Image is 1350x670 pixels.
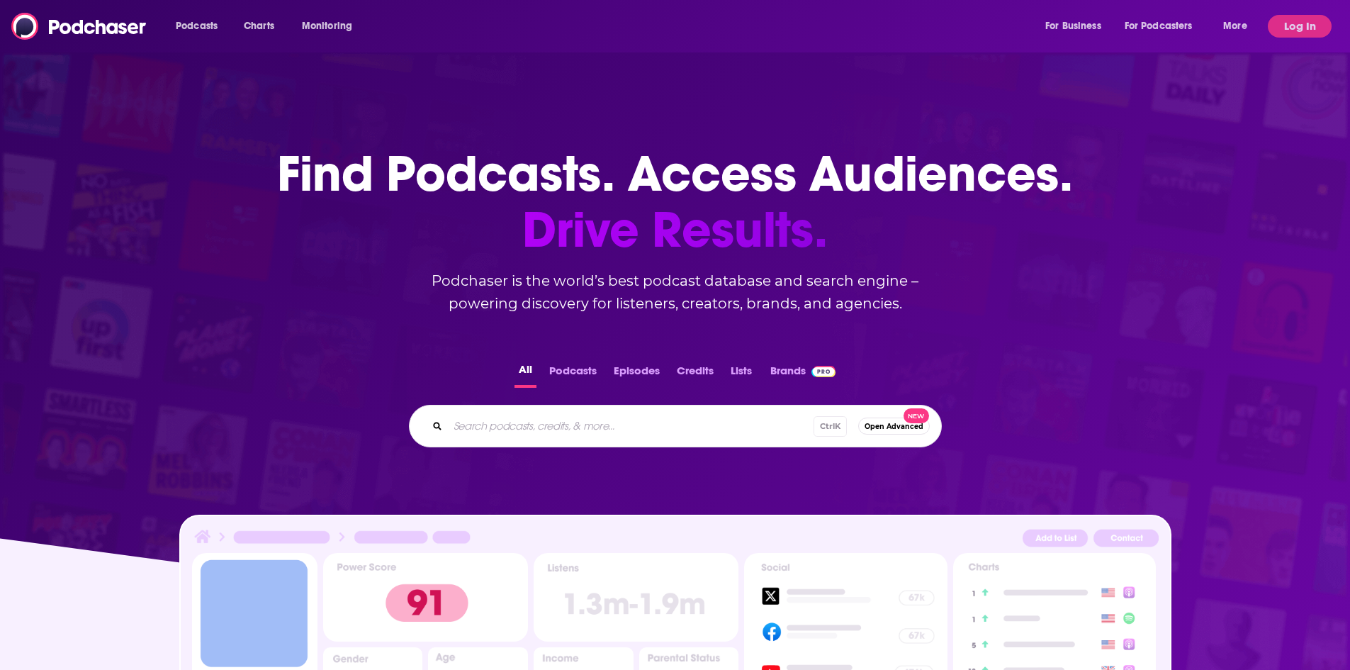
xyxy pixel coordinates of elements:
[545,360,601,388] button: Podcasts
[770,360,836,388] a: BrandsPodchaser Pro
[1268,15,1332,38] button: Log In
[409,405,942,447] div: Search podcasts, credits, & more...
[865,423,923,430] span: Open Advanced
[277,202,1073,258] span: Drive Results.
[609,360,664,388] button: Episodes
[244,16,274,36] span: Charts
[1125,16,1193,36] span: For Podcasters
[448,415,814,437] input: Search podcasts, credits, & more...
[1115,15,1213,38] button: open menu
[176,16,218,36] span: Podcasts
[514,360,536,388] button: All
[323,553,528,642] img: Podcast Insights Power score
[235,15,283,38] a: Charts
[392,269,959,315] h2: Podchaser is the world’s best podcast database and search engine – powering discovery for listene...
[1213,15,1265,38] button: open menu
[1223,16,1247,36] span: More
[904,408,929,423] span: New
[858,418,930,435] button: Open AdvancedNew
[11,13,147,40] img: Podchaser - Follow, Share and Rate Podcasts
[277,146,1073,258] h1: Find Podcasts. Access Audiences.
[292,15,371,38] button: open menu
[673,360,718,388] button: Credits
[814,416,847,437] span: Ctrl K
[1045,16,1101,36] span: For Business
[1035,15,1119,38] button: open menu
[166,15,236,38] button: open menu
[726,360,756,388] button: Lists
[534,553,738,642] img: Podcast Insights Listens
[811,366,836,377] img: Podchaser Pro
[192,527,1159,552] img: Podcast Insights Header
[302,16,352,36] span: Monitoring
